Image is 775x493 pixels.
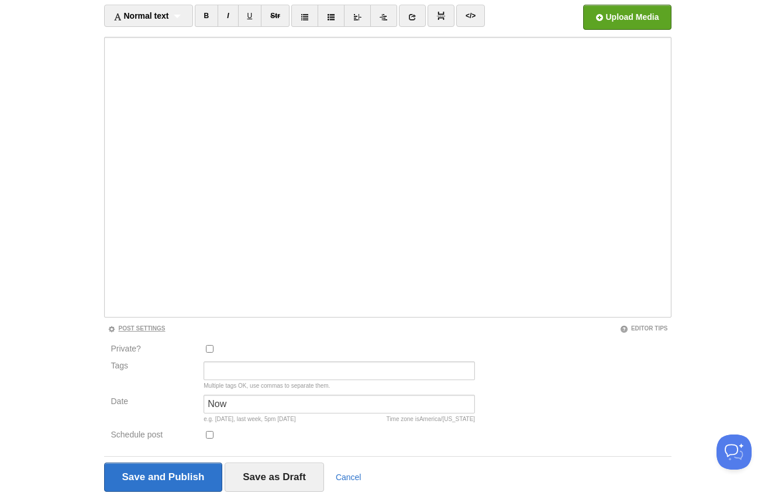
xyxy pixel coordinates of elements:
label: Schedule post [111,430,197,442]
label: Private? [111,344,197,356]
a: </> [456,5,485,27]
del: Str [270,12,280,20]
a: Str [261,5,290,27]
a: U [238,5,262,27]
div: Time zone is [387,416,476,422]
div: Multiple tags OK, use commas to separate them. [204,383,475,389]
span: America/[US_STATE] [419,416,475,422]
iframe: Help Scout Beacon - Open [717,435,752,470]
a: B [195,5,219,27]
a: I [218,5,238,27]
span: Normal text [113,11,169,20]
a: Editor Tips [620,325,668,332]
input: Save and Publish [104,463,223,492]
img: pagebreak-icon.png [437,12,445,20]
a: Cancel [336,473,361,482]
input: Save as Draft [225,463,324,492]
div: e.g. [DATE], last week, 5pm [DATE] [204,416,475,422]
a: Post Settings [108,325,166,332]
label: Date [111,397,197,408]
label: Tags [108,361,201,370]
